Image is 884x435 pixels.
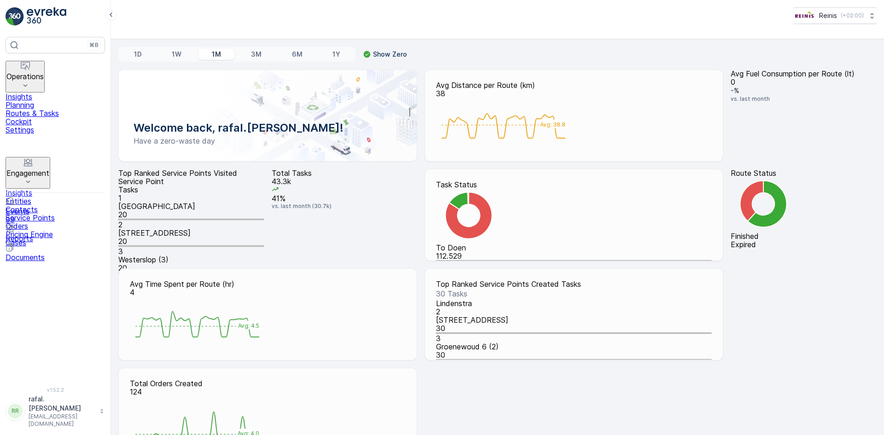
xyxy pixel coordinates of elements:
button: RRrafal.[PERSON_NAME][EMAIL_ADDRESS][DOMAIN_NAME] [6,394,105,428]
p: ⌘B [89,41,99,49]
p: 1M [212,50,221,59]
p: 6M [292,50,302,59]
p: Total Tasks [272,169,418,177]
a: Cockpit [6,117,105,126]
p: 3 [118,247,264,255]
p: Documents [6,253,105,261]
p: rafal.[PERSON_NAME] [29,394,95,413]
p: 112.529 [436,252,712,260]
button: Engagement [6,157,50,189]
p: 0 [731,78,877,86]
p: ( +02:00 ) [841,12,864,19]
span: Lindenstra [436,299,472,308]
p: -% [130,359,406,368]
a: Documents [6,244,105,261]
img: logo_light-DOdMpM7g.png [27,7,66,26]
p: Avg Time Spent per Route (hr) [130,280,406,288]
p: Operations [6,72,44,81]
p: 30 Tasks [436,288,712,299]
p: [STREET_ADDRESS] [118,229,264,237]
p: Events [6,207,105,215]
p: [EMAIL_ADDRESS][DOMAIN_NAME] [29,413,95,428]
p: Welcome back, rafal.[PERSON_NAME]! [134,121,402,135]
p: [STREET_ADDRESS] [436,316,712,324]
p: Finished [731,232,877,240]
a: Events99 [6,198,105,224]
p: Westerslop (3) [118,255,264,264]
p: 20 [118,210,264,219]
p: Top Ranked Service Points Created Tasks [436,280,712,288]
p: 41% [272,194,418,203]
a: Insights [6,93,105,101]
p: 1Y [332,50,340,59]
p: Engagement [6,169,49,177]
p: Top Ranked Service Points Visited [118,169,264,177]
p: Task Status [436,180,712,189]
p: 3 [436,334,712,342]
p: 124 [130,388,406,396]
p: 1D [134,50,142,59]
p: 30 [436,351,712,359]
a: Settings [6,126,105,134]
p: 20 [118,264,264,272]
img: Reinis-Logo-Vrijstaand_Tekengebied-1-copy2_aBO4n7j.png [794,11,815,21]
p: Show Zero [373,50,407,59]
a: Planning [6,101,105,109]
p: Expired [731,240,877,249]
button: Operations [6,61,45,93]
p: vs. last month (30.7k) [272,203,418,210]
p: Reports [6,234,105,243]
p: Tasks [118,186,264,194]
p: Service Point [118,177,264,186]
p: Reinis [819,11,837,20]
p: [GEOGRAPHIC_DATA] [118,202,264,210]
p: 2 [118,220,264,229]
p: 30 [436,324,712,332]
p: Avg Fuel Consumption per Route (lt) [731,70,877,78]
p: Total Orders Created [130,379,406,388]
div: RR [8,404,23,418]
p: Avg Distance per Route (km) [436,81,712,89]
p: 38 [436,89,712,98]
a: Insights [6,189,105,197]
p: 99 [6,215,105,224]
p: vs. last month [731,95,877,103]
p: 4 [130,288,406,296]
p: 2 [436,307,712,316]
a: Reports [6,226,105,243]
p: 43.3k [272,177,418,186]
p: -% [731,86,877,95]
img: logo [6,7,24,26]
p: 3M [251,50,262,59]
p: To Doen [436,244,712,252]
span: v 1.52.2 [6,387,105,393]
button: Reinis(+02:00) [794,7,877,24]
p: Route Status [731,169,877,177]
p: Groenewoud 6 (2) [436,342,712,351]
p: Have a zero-waste day [134,135,402,146]
p: 1W [172,50,181,59]
a: Routes & Tasks [6,109,105,117]
p: 20 [118,237,264,245]
p: 1 [118,194,264,202]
